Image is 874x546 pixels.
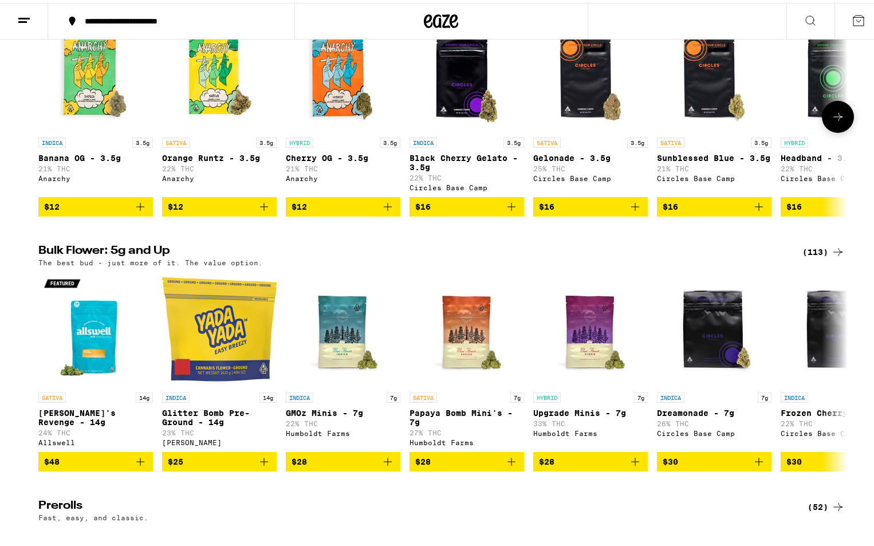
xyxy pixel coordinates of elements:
span: $12 [44,199,60,209]
p: SATIVA [657,135,684,145]
span: $28 [539,454,554,463]
p: Orange Runtz - 3.5g [162,151,277,160]
span: Hi. Need any help? [8,8,84,17]
a: Open page for Papaya Bomb Mini's - 7g from Humboldt Farms [410,269,524,449]
span: $30 [663,454,678,463]
p: SATIVA [38,390,66,400]
a: Open page for Orange Runtz - 3.5g from Anarchy [162,14,277,194]
img: Anarchy - Orange Runtz - 3.5g [162,14,277,129]
p: 21% THC [657,162,771,170]
span: $25 [168,454,183,463]
p: 22% THC [410,171,524,179]
p: Papaya Bomb Mini's - 7g [410,406,524,424]
span: $16 [415,199,431,209]
p: Banana OG - 3.5g [38,151,153,160]
p: 7g [758,390,771,400]
a: Open page for Dreamonade - 7g from Circles Base Camp [657,269,771,449]
span: $16 [663,199,678,209]
p: INDICA [410,135,437,145]
p: Glitter Bomb Pre-Ground - 14g [162,406,277,424]
p: 7g [387,390,400,400]
div: [PERSON_NAME] [162,436,277,443]
p: INDICA [781,390,808,400]
div: Anarchy [162,172,277,179]
div: Circles Base Camp [410,181,524,188]
p: The best bud - just more of it. The value option. [38,256,263,264]
p: 22% THC [162,162,277,170]
div: Circles Base Camp [533,172,648,179]
p: 26% THC [657,417,771,425]
a: Open page for Jack's Revenge - 14g from Allswell [38,269,153,449]
p: INDICA [162,390,190,400]
p: [PERSON_NAME]'s Revenge - 14g [38,406,153,424]
button: Add to bag [410,194,524,214]
span: $16 [786,199,802,209]
p: 22% THC [286,417,400,425]
p: 21% THC [38,162,153,170]
img: Allswell - Jack's Revenge - 14g [38,269,153,384]
div: Circles Base Camp [657,172,771,179]
p: HYBRID [533,390,561,400]
p: 3.5g [380,135,400,145]
img: Circles Base Camp - Dreamonade - 7g [657,269,771,384]
a: Open page for Glitter Bomb Pre-Ground - 14g from Yada Yada [162,269,277,449]
img: Circles Base Camp - Gelonade - 3.5g [533,14,648,129]
p: Cherry OG - 3.5g [286,151,400,160]
p: SATIVA [410,390,437,400]
div: Allswell [38,436,153,443]
p: 14g [136,390,153,400]
button: Add to bag [162,194,277,214]
button: Add to bag [657,449,771,469]
a: Open page for Banana OG - 3.5g from Anarchy [38,14,153,194]
button: Add to bag [657,194,771,214]
span: $48 [44,454,60,463]
button: Add to bag [162,449,277,469]
p: 3.5g [751,135,771,145]
img: Humboldt Farms - GMOz Minis - 7g [286,269,400,384]
div: Circles Base Camp [657,427,771,434]
img: Humboldt Farms - Upgrade Minis - 7g [533,269,648,384]
p: Gelonade - 3.5g [533,151,648,160]
p: SATIVA [162,135,190,145]
button: Add to bag [286,194,400,214]
a: Open page for Cherry OG - 3.5g from Anarchy [286,14,400,194]
a: Open page for Upgrade Minis - 7g from Humboldt Farms [533,269,648,449]
p: 25% THC [533,162,648,170]
p: Upgrade Minis - 7g [533,406,648,415]
div: Anarchy [38,172,153,179]
p: INDICA [657,390,684,400]
a: (52) [808,497,845,511]
span: $30 [786,454,802,463]
p: 24% THC [38,426,153,434]
a: Open page for Gelonade - 3.5g from Circles Base Camp [533,14,648,194]
p: 33% THC [533,417,648,425]
p: 3.5g [503,135,524,145]
p: 7g [634,390,648,400]
button: Add to bag [533,449,648,469]
div: (113) [802,242,845,256]
span: $12 [168,199,183,209]
p: INDICA [286,390,313,400]
p: 21% THC [286,162,400,170]
button: Add to bag [410,449,524,469]
span: $12 [292,199,307,209]
p: SATIVA [533,135,561,145]
h2: Prerolls [38,497,789,511]
span: $28 [292,454,307,463]
p: HYBRID [781,135,808,145]
p: 3.5g [627,135,648,145]
a: Open page for Black Cherry Gelato - 3.5g from Circles Base Camp [410,14,524,194]
p: HYBRID [286,135,313,145]
button: Add to bag [533,194,648,214]
p: Fast, easy, and classic. [38,511,148,518]
a: Open page for Sunblessed Blue - 3.5g from Circles Base Camp [657,14,771,194]
span: $16 [539,199,554,209]
div: Anarchy [286,172,400,179]
p: 23% THC [162,426,277,434]
p: Dreamonade - 7g [657,406,771,415]
p: 3.5g [132,135,153,145]
img: Anarchy - Banana OG - 3.5g [38,14,153,129]
img: Anarchy - Cherry OG - 3.5g [286,14,400,129]
button: Add to bag [38,194,153,214]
